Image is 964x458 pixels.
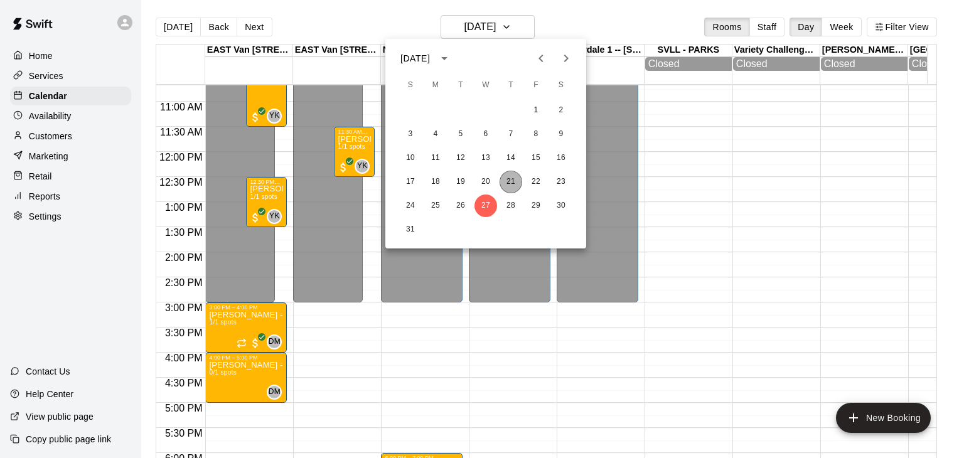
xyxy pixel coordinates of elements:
button: 12 [449,147,472,169]
span: Sunday [399,73,422,98]
button: Previous month [528,46,554,71]
button: 2 [550,99,572,122]
div: [DATE] [400,52,430,65]
button: 22 [525,171,547,193]
button: 14 [500,147,522,169]
button: 7 [500,123,522,146]
button: calendar view is open, switch to year view [434,48,455,69]
button: 24 [399,194,422,217]
button: 18 [424,171,447,193]
button: 13 [474,147,497,169]
span: Saturday [550,73,572,98]
button: 11 [424,147,447,169]
span: Friday [525,73,547,98]
button: 31 [399,218,422,241]
button: 29 [525,194,547,217]
button: 19 [449,171,472,193]
button: 16 [550,147,572,169]
span: Tuesday [449,73,472,98]
button: 30 [550,194,572,217]
span: Monday [424,73,447,98]
button: 28 [500,194,522,217]
button: 26 [449,194,472,217]
button: 20 [474,171,497,193]
button: 21 [500,171,522,193]
button: 6 [474,123,497,146]
button: 3 [399,123,422,146]
button: 25 [424,194,447,217]
button: 1 [525,99,547,122]
button: 8 [525,123,547,146]
span: Wednesday [474,73,497,98]
button: 9 [550,123,572,146]
button: Next month [554,46,579,71]
button: 4 [424,123,447,146]
button: 23 [550,171,572,193]
button: 27 [474,194,497,217]
button: 17 [399,171,422,193]
button: 10 [399,147,422,169]
button: 5 [449,123,472,146]
button: 15 [525,147,547,169]
span: Thursday [500,73,522,98]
